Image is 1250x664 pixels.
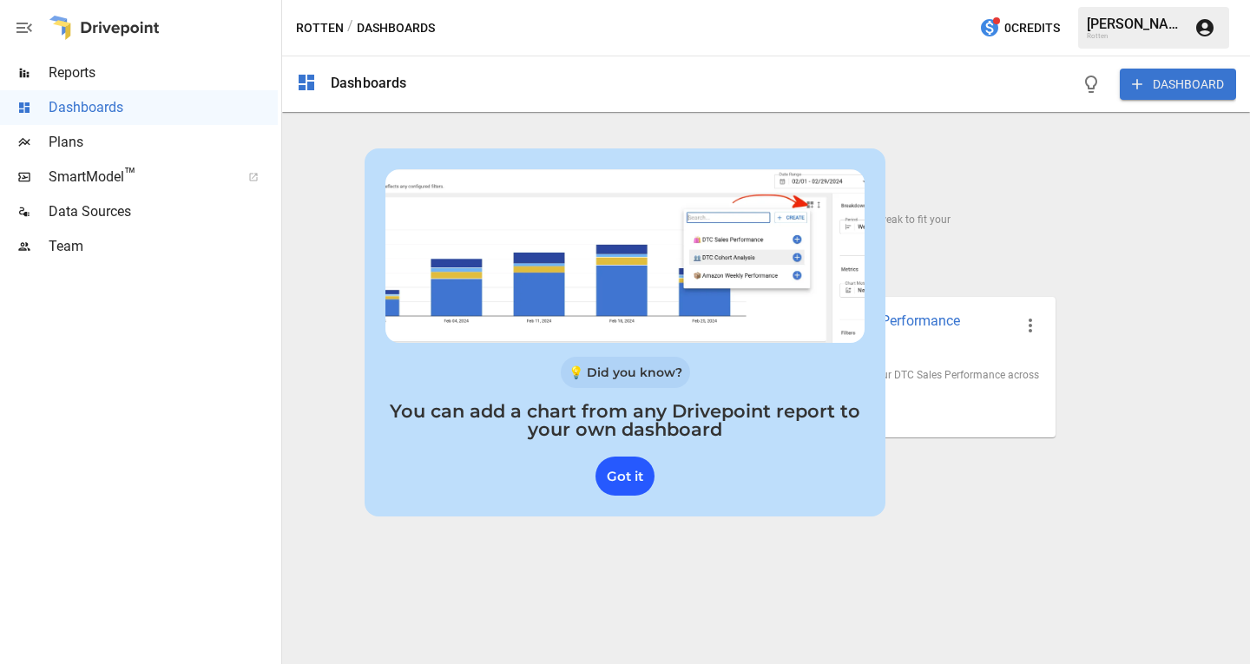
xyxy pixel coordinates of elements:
div: View and analyze your DTC Sales Performance across products. [786,369,1041,393]
button: 0Credits [972,12,1067,44]
span: BY DRIVEPOINT [813,331,1013,340]
span: Data Sources [49,201,278,222]
span: Dashboards [49,97,278,118]
span: 0 Credits [1004,17,1060,39]
button: DASHBOARD [1120,69,1236,100]
span: DTC Sales Performance [813,312,1013,332]
div: [PERSON_NAME] [1087,16,1184,32]
span: Plans [49,132,278,153]
span: SmartModel [49,167,229,187]
div: / [347,17,353,39]
span: ™ [124,164,136,186]
button: Rotten [296,17,344,39]
div: Rotten [1087,32,1184,40]
span: Team [49,236,278,257]
span: Reports [49,62,278,83]
div: Dashboards [331,75,407,91]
